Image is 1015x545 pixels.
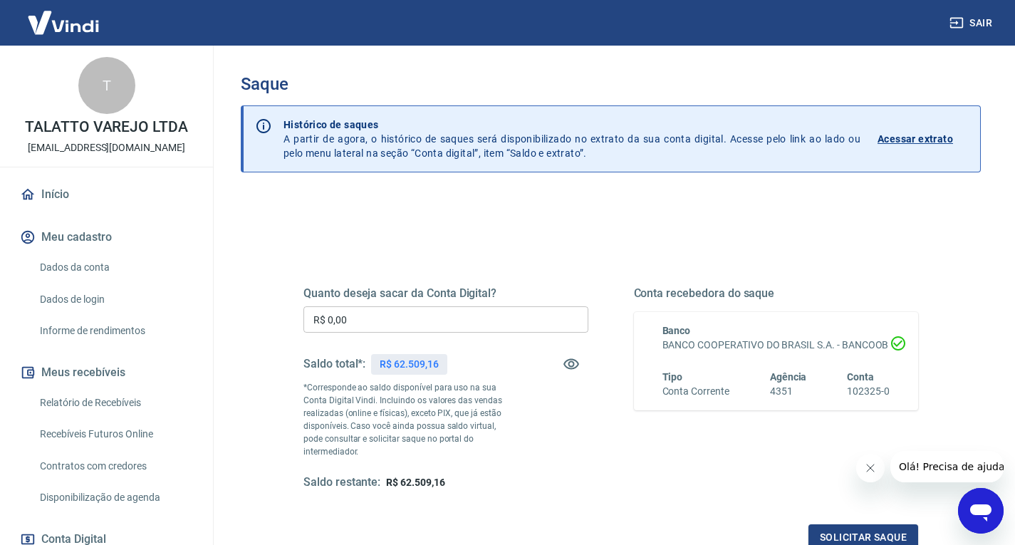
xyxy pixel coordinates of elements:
a: Informe de rendimentos [34,316,196,346]
a: Dados da conta [34,253,196,282]
iframe: Mensagem da empresa [890,451,1004,482]
h5: Conta recebedora do saque [634,286,919,301]
h3: Saque [241,74,981,94]
iframe: Fechar mensagem [856,454,885,482]
span: Conta [847,371,874,383]
span: R$ 62.509,16 [386,477,444,488]
img: Vindi [17,1,110,44]
span: Banco [662,325,691,336]
a: Relatório de Recebíveis [34,388,196,417]
h5: Saldo total*: [303,357,365,371]
a: Dados de login [34,285,196,314]
h5: Quanto deseja sacar da Conta Digital? [303,286,588,301]
span: Agência [770,371,807,383]
iframe: Botão para abrir a janela de mensagens [958,488,1004,534]
h6: 4351 [770,384,807,399]
p: R$ 62.509,16 [380,357,438,372]
div: T [78,57,135,114]
p: A partir de agora, o histórico de saques será disponibilizado no extrato da sua conta digital. Ac... [283,118,860,160]
h6: Conta Corrente [662,384,729,399]
p: *Corresponde ao saldo disponível para uso na sua Conta Digital Vindi. Incluindo os valores das ve... [303,381,517,458]
span: Tipo [662,371,683,383]
a: Contratos com credores [34,452,196,481]
a: Disponibilização de agenda [34,483,196,512]
a: Início [17,179,196,210]
h6: 102325-0 [847,384,890,399]
button: Meus recebíveis [17,357,196,388]
a: Acessar extrato [878,118,969,160]
p: Acessar extrato [878,132,953,146]
h5: Saldo restante: [303,475,380,490]
p: Histórico de saques [283,118,860,132]
span: Olá! Precisa de ajuda? [9,10,120,21]
button: Meu cadastro [17,222,196,253]
p: TALATTO VAREJO LTDA [25,120,188,135]
p: [EMAIL_ADDRESS][DOMAIN_NAME] [28,140,185,155]
h6: BANCO COOPERATIVO DO BRASIL S.A. - BANCOOB [662,338,890,353]
a: Recebíveis Futuros Online [34,420,196,449]
button: Sair [947,10,998,36]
